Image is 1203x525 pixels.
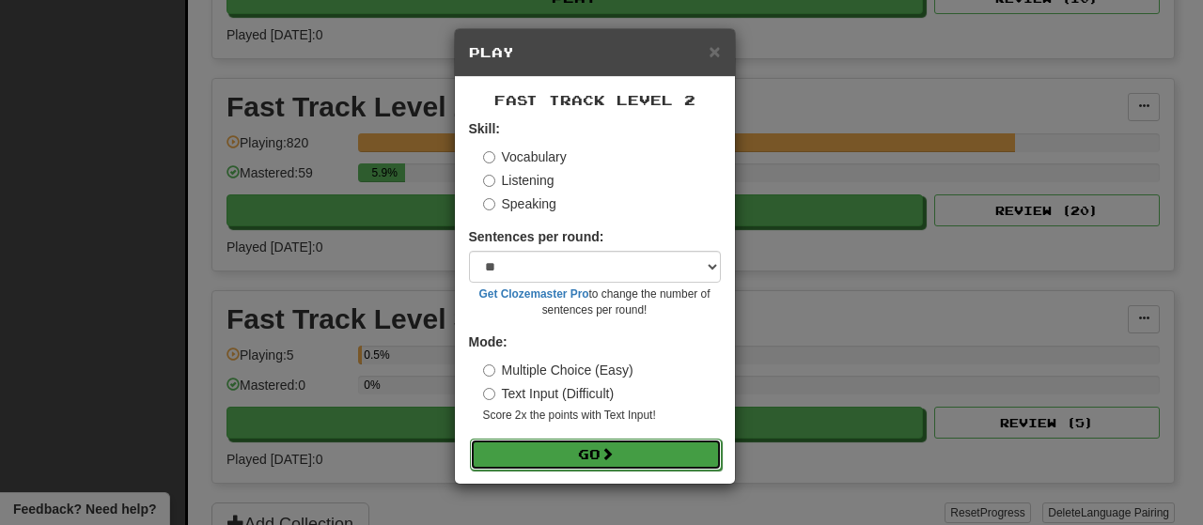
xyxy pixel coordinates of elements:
[483,194,556,213] label: Speaking
[469,286,721,318] small: to change the number of sentences per round!
[709,40,720,62] span: ×
[469,121,500,136] strong: Skill:
[483,388,495,400] input: Text Input (Difficult)
[469,43,721,62] h5: Play
[709,41,720,61] button: Close
[469,227,604,246] label: Sentences per round:
[483,384,615,403] label: Text Input (Difficult)
[494,92,695,108] span: Fast Track Level 2
[470,439,722,471] button: Go
[483,147,567,166] label: Vocabulary
[483,198,495,210] input: Speaking
[483,364,495,377] input: Multiple Choice (Easy)
[479,287,589,301] a: Get Clozemaster Pro
[483,408,721,424] small: Score 2x the points with Text Input !
[483,361,633,379] label: Multiple Choice (Easy)
[483,171,555,190] label: Listening
[483,151,495,163] input: Vocabulary
[483,175,495,187] input: Listening
[469,334,508,349] strong: Mode:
